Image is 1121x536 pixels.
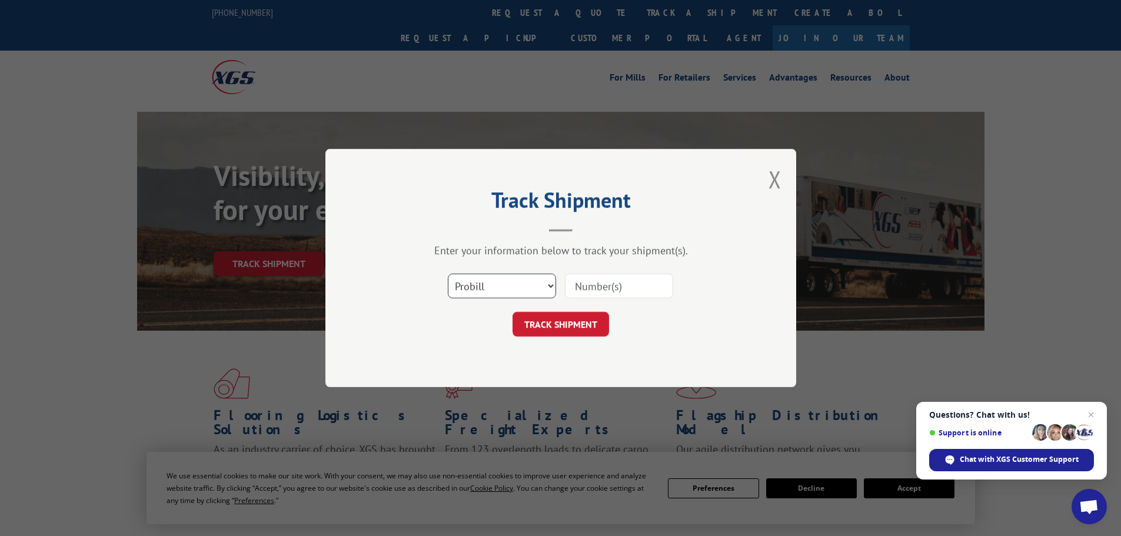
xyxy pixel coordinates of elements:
[384,192,737,214] h2: Track Shipment
[929,428,1028,437] span: Support is online
[384,244,737,257] div: Enter your information below to track your shipment(s).
[960,454,1079,465] span: Chat with XGS Customer Support
[929,449,1094,471] span: Chat with XGS Customer Support
[769,164,781,195] button: Close modal
[1072,489,1107,524] a: Open chat
[513,312,609,337] button: TRACK SHIPMENT
[929,410,1094,420] span: Questions? Chat with us!
[565,274,673,298] input: Number(s)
